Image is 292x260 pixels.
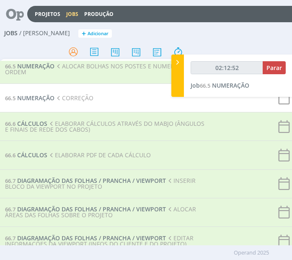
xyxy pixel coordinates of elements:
span: 66.7 [5,234,16,242]
span: + [82,29,86,38]
span: Parar [266,64,282,72]
span: NUMERAÇÃO [212,81,249,89]
button: Projetos [32,11,63,18]
a: Projetos [35,10,60,18]
a: Produção [84,10,114,18]
span: 66.5 [5,94,16,102]
span: DIAGRAMAÇÃO DAS FOLHAS / PRANCHA / VIEWPORT [17,205,166,213]
span: 66.7 [5,205,16,213]
span: 66.5 [5,62,16,70]
a: 66.6CÁLCULOS [5,120,47,127]
span: NUMERAÇÃO [17,94,54,102]
span: ALOCAR ÁREAS DAS FOLHAS SOBRE O PROJETO [5,205,196,219]
span: / [PERSON_NAME] [19,30,70,37]
span: EDITAR INFORMAÇÕES DA VIEWPORT (INFOS DO CLIENTE E DO PROJETO) [5,234,194,248]
a: 66.7DIAGRAMAÇÃO DAS FOLHAS / PRANCHA / VIEWPORT [5,177,166,185]
a: 66.7DIAGRAMAÇÃO DAS FOLHAS / PRANCHA / VIEWPORT [5,205,166,213]
a: 66.7DIAGRAMAÇÃO DAS FOLHAS / PRANCHA / VIEWPORT [5,234,166,242]
span: 66.6 [5,151,16,159]
span: 66.5 [200,82,210,89]
span: ELABORAR CÁLCULOS ATRAVÉS DO MABJO (ÂNGULOS E FINAIS DE REDE DOS CABOS) [5,120,204,133]
span: CORREÇÃO [54,94,93,102]
a: 66.5NUMERAÇÃO [5,62,54,70]
span: DIAGRAMAÇÃO DAS FOLHAS / PRANCHA / VIEWPORT [17,234,166,242]
button: Parar [263,61,286,74]
span: INSERIR BLOCO DA VIEWPORT NO PROJETO [5,177,196,190]
a: Job66.5NUMERAÇÃO [191,81,249,89]
span: Adicionar [88,31,109,36]
button: Jobs [64,11,81,18]
span: ELABORAR PDF DE CADA CÁLCULO [47,151,151,159]
span: NUMERAÇÃO [17,62,54,70]
button: Produção [82,11,116,18]
span: Jobs [4,30,18,37]
span: 66.6 [5,120,16,127]
button: +Adicionar [78,29,112,38]
span: ALOCAR BOLHAS NOS POSTES E NUMERAR EM ORDEM [5,62,192,76]
span: CÁLCULOS [17,120,47,127]
span: 66.7 [5,177,16,185]
span: CÁLCULOS [17,151,47,159]
a: 66.5NUMERAÇÃO [5,94,54,102]
a: 66.6CÁLCULOS [5,151,47,159]
span: DIAGRAMAÇÃO DAS FOLHAS / PRANCHA / VIEWPORT [17,177,166,185]
a: Jobs [66,10,78,18]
